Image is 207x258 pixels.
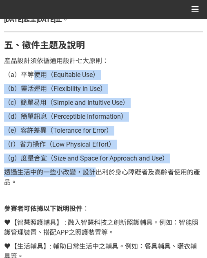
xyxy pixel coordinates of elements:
[4,85,107,93] span: （b）靈活運用（Flexibility in Use）
[4,140,115,148] span: （f）省力操作（Low Physical Effort）
[4,113,127,120] span: （d）簡單訊息（Perceptible Information）
[4,219,198,236] span: ♥【智慧照護輔具】 : 融入智慧科技之創新照護輔具。例如：智能照護管理裝置、搭配APP之照護裝置等。
[4,40,85,50] strong: 五、徵件主題及說明
[4,168,200,186] span: 透過生活中的一些小改變，設計出利於身心障礙者及高齡者使用的產品。
[4,16,69,23] strong: [DATE]起至[DATE]止。
[4,99,129,106] span: （c）簡單易用（Simple and Intuitive Use）
[4,57,109,65] span: 產品設計須依循通用設計七大原則：
[4,154,169,162] span: （g）度量合宜（Size and Space for Approach and Use）
[4,205,89,213] span: ：
[4,71,99,79] span: （a）平等使用（Equitable Use）
[4,127,113,134] span: （e）容許差異（Tolerance for Error）
[4,205,82,213] strong: 參賽者可依據以下說明投件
